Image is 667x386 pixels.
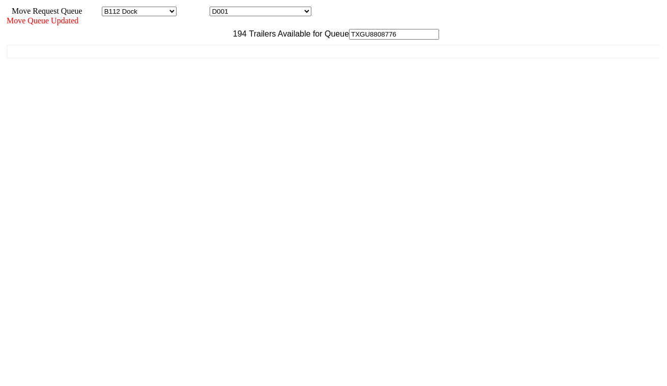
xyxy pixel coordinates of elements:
[7,7,82,15] span: Move Request Queue
[247,29,350,38] span: Trailers Available for Queue
[349,29,439,40] input: Filter Available Trailers
[7,16,78,25] span: Move Queue Updated
[228,29,247,38] span: 194
[84,7,100,15] span: Area
[179,7,208,15] span: Location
